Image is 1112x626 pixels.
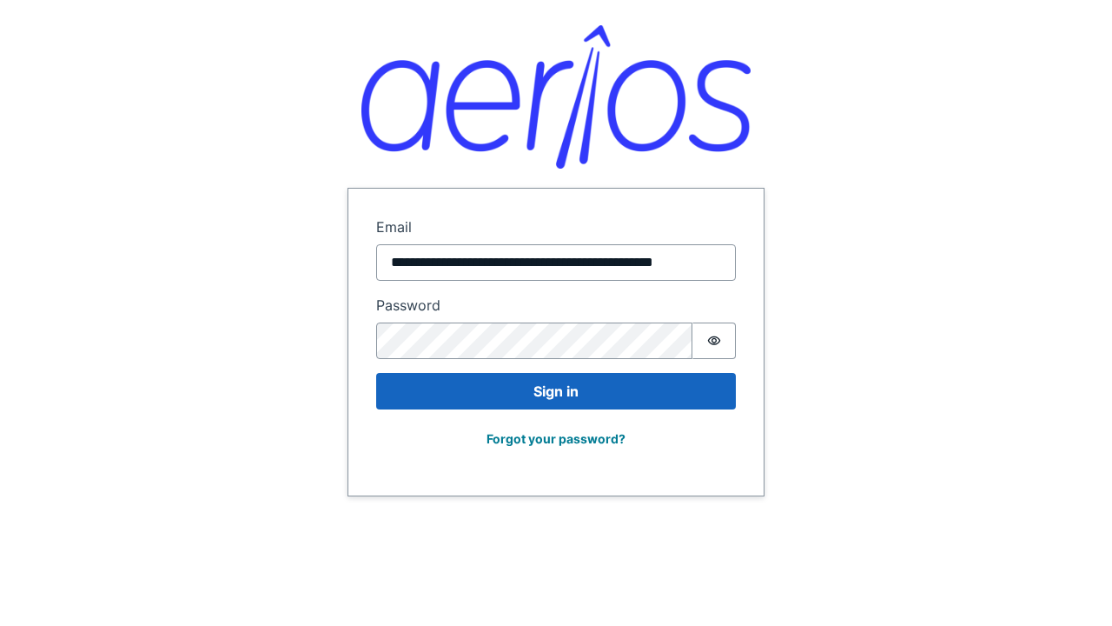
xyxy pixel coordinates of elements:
[361,25,751,169] img: Aerios logo
[376,216,736,237] label: Email
[692,323,736,359] button: Show password
[475,423,637,454] button: Forgot your password?
[376,295,736,316] label: Password
[376,373,736,410] button: Sign in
